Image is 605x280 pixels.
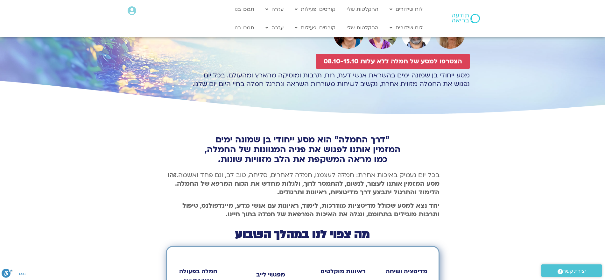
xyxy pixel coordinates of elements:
[292,22,339,34] a: קורסים ופעילות
[563,267,586,276] span: יצירת קשר
[168,171,440,197] b: זהו מסע המזמין אותנו לעצור, לנשום, להתמסר לרוך, ולגלות מחדש את הכוח המרפא של החמלה. הלימוד והתרגו...
[179,268,217,276] strong: חמלה בפעולה
[231,3,257,15] a: תמכו בנו
[262,3,287,15] a: עזרה
[324,58,462,65] span: הצטרפו למסע של חמלה ללא עלות 08.10-15.10
[166,135,440,164] h2: "דרך החמלה" הוא מסע ייחודי בן שמונה ימים המזמין אותנו לפגוש את פניה המגוונות של החמלה, כמו מראה ה...
[541,264,602,277] a: יצירת קשר
[256,271,285,279] strong: מפגשי לייב
[386,3,426,15] a: לוח שידורים
[166,229,440,240] h2: מה צפוי לנו במהלך השבוע
[136,71,470,88] p: מסע ייחודי בן שמונה ימים בהשראת אנשי דעת, רוח, תרבות ומוסיקה מהארץ ומהעולם. בכל יום נפגוש את החמל...
[182,201,440,219] b: יחד נצא למסע שכולל מדיטציות מודרכות, לימוד, ראיונות עם אנשי מדע, מיינדפולנס, טיפול ותרבות מובילים...
[262,22,287,34] a: עזרה
[231,22,257,34] a: תמכו בנו
[386,22,426,34] a: לוח שידורים
[343,22,382,34] a: ההקלטות שלי
[166,171,440,197] p: בכל יום נעמיק באיכות אחרת: חמלה לעצמנו, חמלה לאחרים, סליחה, טוב לב, וגם פחד ואשמה.
[343,3,382,15] a: ההקלטות שלי
[452,14,480,23] img: תודעה בריאה
[316,54,470,69] a: הצטרפו למסע של חמלה ללא עלות 08.10-15.10
[292,3,339,15] a: קורסים ופעילות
